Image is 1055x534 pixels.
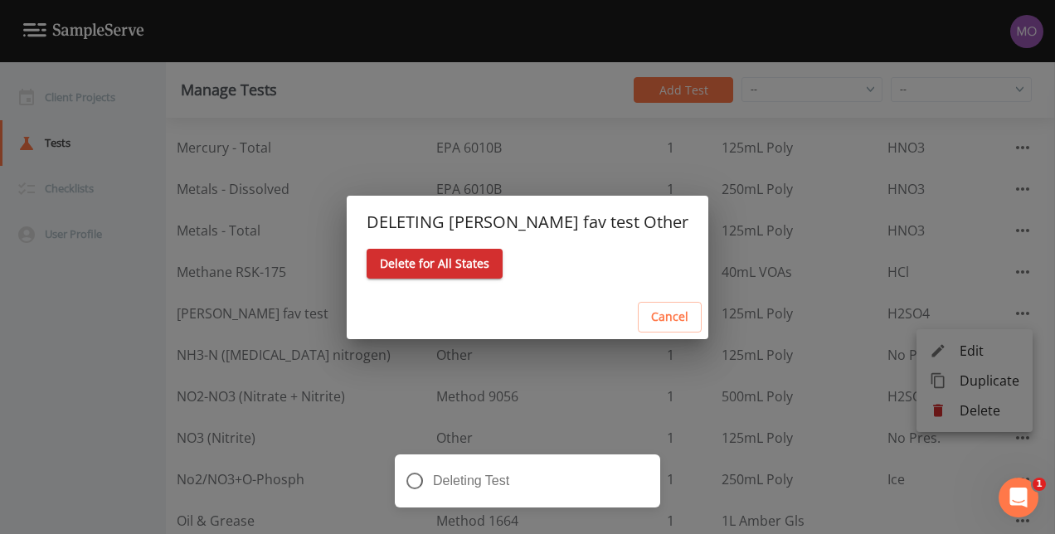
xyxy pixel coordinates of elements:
[347,196,708,249] h2: DELETING [PERSON_NAME] fav test Other
[1033,478,1046,491] span: 1
[367,249,503,279] button: Delete for All States
[999,478,1038,517] iframe: Intercom live chat
[395,454,660,507] div: Deleting Test
[638,302,702,333] button: Cancel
